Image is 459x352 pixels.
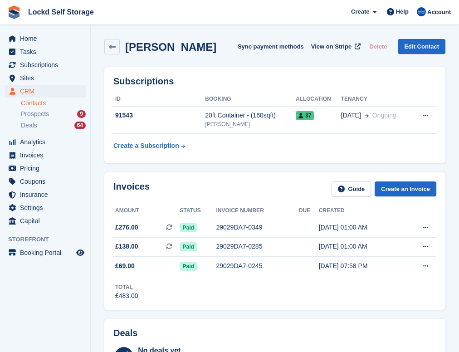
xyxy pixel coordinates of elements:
a: menu [5,246,86,259]
a: Contacts [21,99,86,108]
span: Analytics [20,136,74,148]
th: Allocation [296,92,341,107]
span: View on Stripe [311,42,352,51]
a: Preview store [75,247,86,258]
a: menu [5,188,86,201]
th: ID [113,92,205,107]
div: 91543 [113,111,205,120]
button: Sync payment methods [238,39,304,54]
h2: Invoices [113,181,150,196]
a: menu [5,59,86,71]
th: Due [299,204,319,218]
span: Ongoing [372,112,396,119]
div: 64 [74,122,86,129]
span: Insurance [20,188,74,201]
span: 37 [296,111,314,120]
span: Settings [20,201,74,214]
span: Booking Portal [20,246,74,259]
a: Lockd Self Storage [24,5,98,20]
div: [DATE] 01:00 AM [319,242,404,251]
div: 29029DA7-0349 [216,223,298,232]
div: [DATE] 01:00 AM [319,223,404,232]
span: Storefront [8,235,90,244]
a: Create a Subscription [113,137,185,154]
span: £138.00 [115,242,138,251]
a: View on Stripe [308,39,362,54]
span: Home [20,32,74,45]
span: Pricing [20,162,74,175]
h2: [PERSON_NAME] [125,41,216,53]
span: Capital [20,215,74,227]
h2: Subscriptions [113,76,436,87]
th: Booking [205,92,296,107]
a: menu [5,45,86,58]
span: Paid [180,242,196,251]
a: Create an Invoice [375,181,436,196]
div: 29029DA7-0245 [216,261,298,271]
a: menu [5,149,86,161]
span: Prospects [21,110,49,118]
a: menu [5,85,86,98]
span: £276.00 [115,223,138,232]
a: Deals 64 [21,121,86,130]
a: menu [5,32,86,45]
div: [PERSON_NAME] [205,120,296,128]
span: Coupons [20,175,74,188]
span: CRM [20,85,74,98]
span: Paid [180,223,196,232]
a: menu [5,175,86,188]
a: menu [5,201,86,214]
span: Tasks [20,45,74,58]
th: Invoice number [216,204,298,218]
span: Sites [20,72,74,84]
h2: Deals [113,328,137,338]
span: Account [427,8,451,17]
th: Status [180,204,216,218]
span: Deals [21,121,37,130]
th: Tenancy [341,92,412,107]
th: Created [319,204,404,218]
a: Prospects 9 [21,109,86,119]
span: Invoices [20,149,74,161]
div: Create a Subscription [113,141,179,151]
div: 9 [77,110,86,118]
div: 29029DA7-0285 [216,242,298,251]
div: Total [115,283,138,291]
span: Create [351,7,369,16]
img: stora-icon-8386f47178a22dfd0bd8f6a31ec36ba5ce8667c1dd55bd0f319d3a0aa187defe.svg [7,5,21,19]
button: Delete [366,39,391,54]
div: 20ft Container - (160sqft) [205,111,296,120]
a: menu [5,215,86,227]
a: menu [5,72,86,84]
div: [DATE] 07:58 PM [319,261,404,271]
a: menu [5,136,86,148]
span: Paid [180,262,196,271]
a: Edit Contact [398,39,445,54]
img: Jonny Bleach [417,7,426,16]
a: menu [5,162,86,175]
span: [DATE] [341,111,361,120]
th: Amount [113,204,180,218]
div: £483.00 [115,291,138,301]
span: Subscriptions [20,59,74,71]
a: Guide [332,181,371,196]
span: £69.00 [115,261,135,271]
span: Help [396,7,409,16]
